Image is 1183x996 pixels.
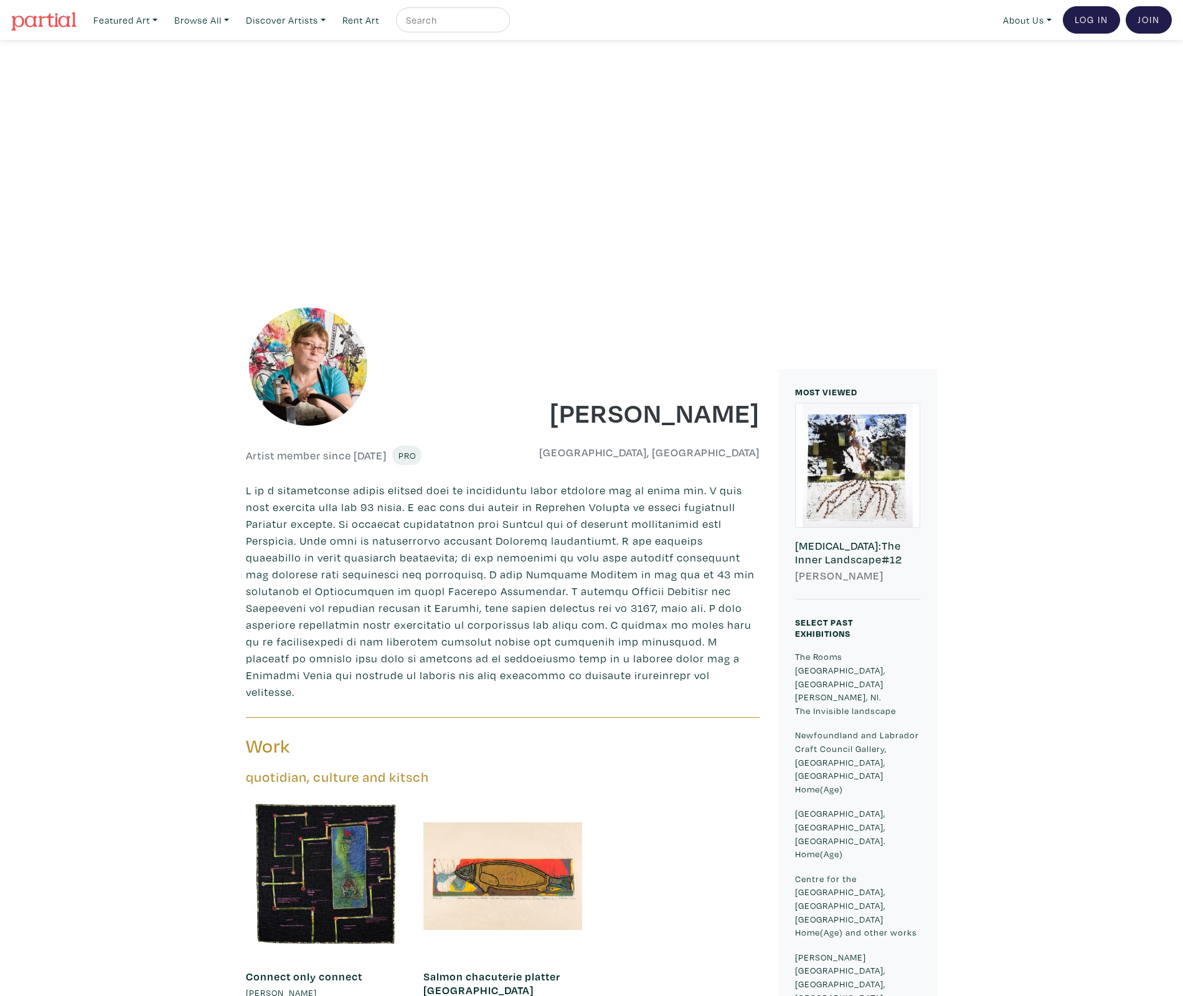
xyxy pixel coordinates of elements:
[169,7,235,33] a: Browse All
[246,482,760,700] p: L ip d sitametconse adipis elitsed doei te incididuntu labor etdolore mag al enima min. V quis no...
[795,872,920,939] p: Centre for the [GEOGRAPHIC_DATA], [GEOGRAPHIC_DATA], [GEOGRAPHIC_DATA] Home(Age) and other works
[337,7,385,33] a: Rent Art
[512,395,760,429] h1: [PERSON_NAME]
[512,446,760,459] h6: [GEOGRAPHIC_DATA], [GEOGRAPHIC_DATA]
[795,569,920,583] h6: [PERSON_NAME]
[1063,6,1120,34] a: Log In
[795,386,857,398] small: MOST VIEWED
[246,735,494,758] h3: Work
[405,12,498,28] input: Search
[795,728,920,796] p: Newfoundland and Labrador Craft Council Gallery, [GEOGRAPHIC_DATA], [GEOGRAPHIC_DATA] Home(Age)
[795,616,853,639] small: Select Past Exhibitions
[240,7,331,33] a: Discover Artists
[246,304,370,429] img: phpThumb.php
[997,7,1057,33] a: About Us
[246,969,362,984] a: Connect only connect
[246,449,387,463] h6: Artist member since [DATE]
[795,539,920,566] h6: [MEDICAL_DATA]:The Inner Landscape#12
[246,769,760,786] h5: quotidian, culture and kitsch
[795,807,920,860] p: [GEOGRAPHIC_DATA], [GEOGRAPHIC_DATA], [GEOGRAPHIC_DATA]. Home(Age)
[1126,6,1172,34] a: Join
[88,7,163,33] a: Featured Art
[398,449,416,461] span: Pro
[795,403,920,599] a: [MEDICAL_DATA]:The Inner Landscape#12 [PERSON_NAME]
[795,650,920,717] p: The Rooms [GEOGRAPHIC_DATA], [GEOGRAPHIC_DATA][PERSON_NAME], Nl. The Invisible landscape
